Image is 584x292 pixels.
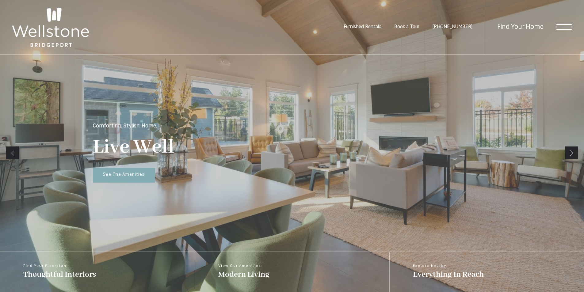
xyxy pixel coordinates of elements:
p: Comforting. Stylish. Home. [93,123,157,129]
p: Live Well [93,135,174,159]
span: Everything In Reach [413,269,484,280]
span: Modern Living [218,269,269,280]
span: Thoughtful Interiors [23,269,96,280]
img: Wellstone [12,8,89,47]
a: Next [565,146,578,159]
span: Explore Nearby [413,264,484,268]
span: [PHONE_NUMBER] [432,25,472,29]
a: Call Us at (253) 642-8681 [432,25,472,29]
a: Book a Tour [394,25,419,29]
span: See The Amenities [103,173,145,177]
span: Find Your Floorplan [23,264,96,268]
a: Find Your Home [497,24,544,31]
a: Explore Nearby [389,252,584,292]
a: Previous [6,146,19,159]
a: Furnished Rentals [344,25,381,29]
a: View Our Amenities [195,252,389,292]
a: See The Amenities [93,168,155,183]
span: View Our Amenities [218,264,269,268]
button: Open Menu [556,24,572,30]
